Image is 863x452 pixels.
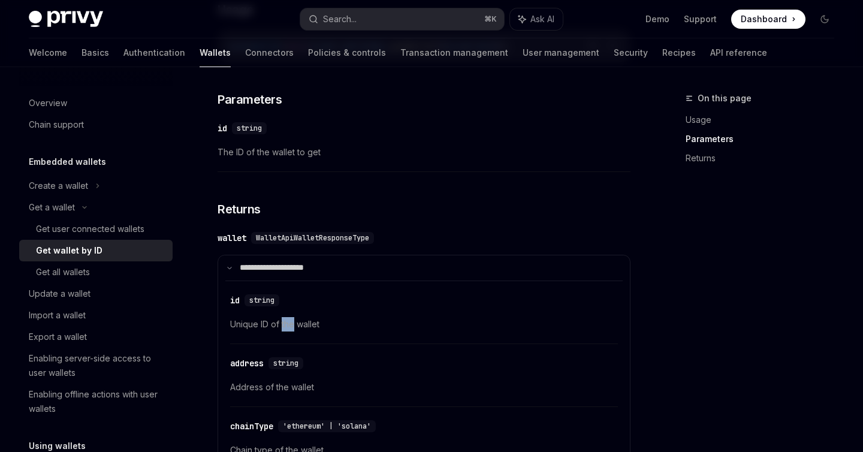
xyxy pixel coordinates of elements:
a: Export a wallet [19,326,173,348]
a: Chain support [19,114,173,135]
a: Get all wallets [19,261,173,283]
a: Returns [686,149,844,168]
div: Chain support [29,117,84,132]
img: dark logo [29,11,103,28]
span: On this page [698,91,752,106]
span: ⌘ K [484,14,497,24]
span: The ID of the wallet to get [218,145,630,159]
a: Wallets [200,38,231,67]
a: Parameters [686,129,844,149]
div: Search... [323,12,357,26]
span: Unique ID of the wallet [230,317,618,332]
span: string [249,296,274,305]
span: Parameters [218,91,282,108]
div: Import a wallet [29,308,86,323]
span: Address of the wallet [230,380,618,394]
h5: Embedded wallets [29,155,106,169]
span: Ask AI [530,13,554,25]
div: Get user connected wallets [36,222,144,236]
div: Enabling offline actions with user wallets [29,387,165,416]
button: Search...⌘K [300,8,503,30]
a: Authentication [123,38,185,67]
div: Update a wallet [29,287,90,301]
div: Enabling server-side access to user wallets [29,351,165,380]
a: Demo [645,13,669,25]
div: Get wallet by ID [36,243,102,258]
a: Update a wallet [19,283,173,305]
div: Get a wallet [29,200,75,215]
a: Connectors [245,38,294,67]
div: Overview [29,96,67,110]
a: Enabling server-side access to user wallets [19,348,173,384]
a: Support [684,13,717,25]
a: Enabling offline actions with user wallets [19,384,173,420]
a: API reference [710,38,767,67]
div: Export a wallet [29,330,87,344]
a: Security [614,38,648,67]
button: Toggle dark mode [815,10,834,29]
a: User management [523,38,599,67]
a: Policies & controls [308,38,386,67]
span: Dashboard [741,13,787,25]
a: Transaction management [400,38,508,67]
div: id [218,122,227,134]
div: address [230,357,264,369]
a: Overview [19,92,173,114]
div: Create a wallet [29,179,88,193]
a: Import a wallet [19,305,173,326]
a: Get wallet by ID [19,240,173,261]
span: 'ethereum' | 'solana' [283,421,371,431]
a: Get user connected wallets [19,218,173,240]
div: id [230,294,240,306]
span: string [237,123,262,133]
a: Welcome [29,38,67,67]
a: Basics [82,38,109,67]
button: Ask AI [510,8,563,30]
span: string [273,358,298,368]
a: Recipes [662,38,696,67]
a: Dashboard [731,10,805,29]
div: Get all wallets [36,265,90,279]
a: Usage [686,110,844,129]
div: chainType [230,420,273,432]
span: WalletApiWalletResponseType [256,233,369,243]
span: Returns [218,201,261,218]
div: wallet [218,232,246,244]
